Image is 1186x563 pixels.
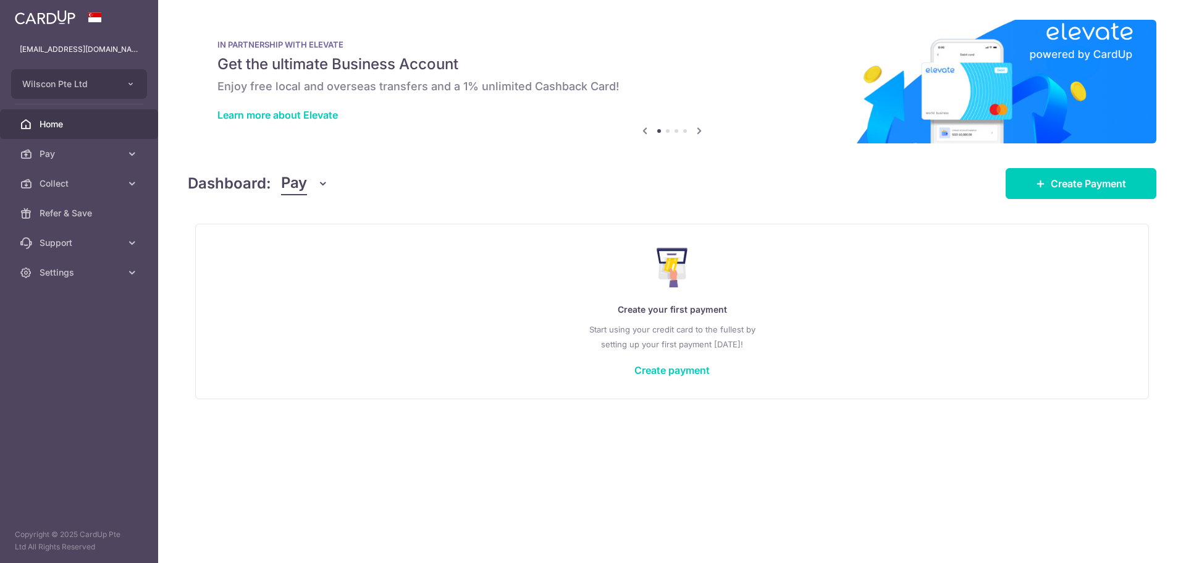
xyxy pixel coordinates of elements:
[657,248,688,287] img: Make Payment
[221,322,1124,352] p: Start using your credit card to the fullest by setting up your first payment [DATE]!
[40,237,121,249] span: Support
[217,109,338,121] a: Learn more about Elevate
[40,177,121,190] span: Collect
[40,266,121,279] span: Settings
[40,148,121,160] span: Pay
[188,172,271,195] h4: Dashboard:
[15,10,75,25] img: CardUp
[217,54,1127,74] h5: Get the ultimate Business Account
[634,364,710,376] a: Create payment
[1006,168,1156,199] a: Create Payment
[11,69,147,99] button: Wilscon Pte Ltd
[281,172,307,195] span: Pay
[40,207,121,219] span: Refer & Save
[217,79,1127,94] h6: Enjoy free local and overseas transfers and a 1% unlimited Cashback Card!
[20,43,138,56] p: [EMAIL_ADDRESS][DOMAIN_NAME]
[217,40,1127,49] p: IN PARTNERSHIP WITH ELEVATE
[22,78,114,90] span: Wilscon Pte Ltd
[40,118,121,130] span: Home
[1051,176,1126,191] span: Create Payment
[281,172,329,195] button: Pay
[221,302,1124,317] p: Create your first payment
[188,20,1156,143] img: Renovation banner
